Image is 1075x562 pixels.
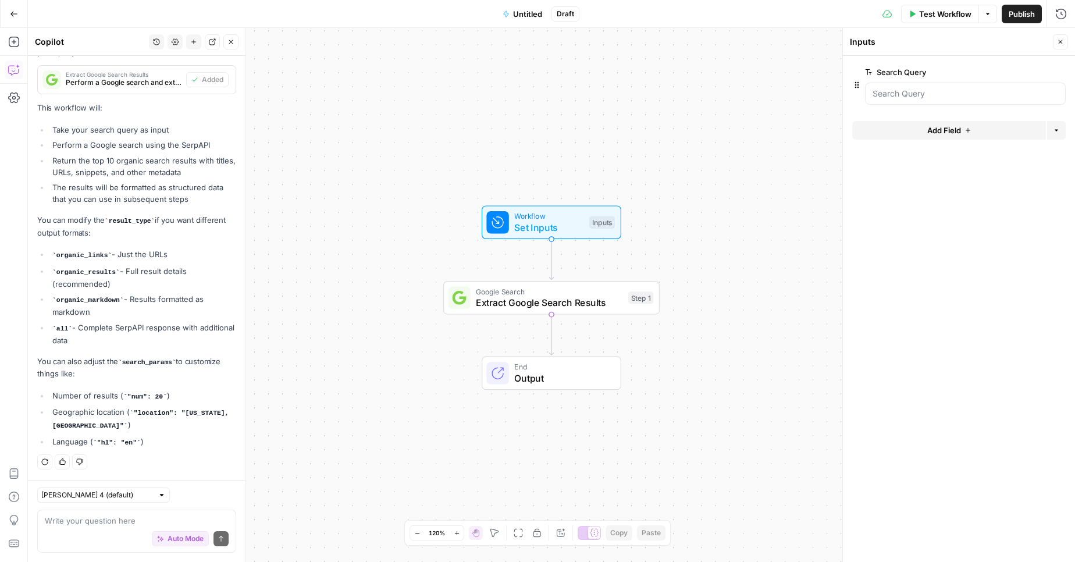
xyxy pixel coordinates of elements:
[549,239,553,280] g: Edge from start to step_1
[52,325,72,332] code: all
[1002,5,1042,23] button: Publish
[49,406,236,432] li: Geographic location ( )
[443,357,660,390] div: EndOutput
[606,525,632,540] button: Copy
[49,265,236,290] li: - Full result details (recommended)
[202,74,223,85] span: Added
[1009,8,1035,20] span: Publish
[919,8,971,20] span: Test Workflow
[52,269,120,276] code: organic_results
[35,36,145,48] div: Copilot
[549,315,553,355] g: Edge from step_1 to end
[496,5,549,23] button: Untitled
[118,359,176,366] code: search_params
[37,355,236,380] p: You can also adjust the to customize things like:
[514,371,609,385] span: Output
[37,102,236,114] p: This workflow will:
[443,281,660,315] div: Google SearchExtract Google Search ResultsStep 1
[429,528,445,538] span: 120%
[123,393,167,400] code: "num": 20
[49,390,236,403] li: Number of results ( )
[873,88,1058,99] input: Search Query
[557,9,574,19] span: Draft
[514,211,583,222] span: Workflow
[49,436,236,449] li: Language ( )
[49,155,236,178] li: Return the top 10 organic search results with titles, URLs, snippets, and other metadata
[637,525,665,540] button: Paste
[41,489,153,501] input: Claude Sonnet 4 (default)
[514,361,609,372] span: End
[628,291,653,304] div: Step 1
[93,439,141,446] code: "hl": "en"
[52,410,229,429] code: "location": "[US_STATE], [GEOGRAPHIC_DATA]"
[186,72,229,87] button: Added
[610,528,628,538] span: Copy
[49,248,236,261] li: - Just the URLs
[49,293,236,318] li: - Results formatted as markdown
[52,252,112,259] code: organic_links
[476,286,622,297] span: Google Search
[927,125,961,136] span: Add Field
[589,216,615,229] div: Inputs
[168,533,204,544] span: Auto Mode
[901,5,978,23] button: Test Workflow
[865,66,1000,78] label: Search Query
[49,182,236,205] li: The results will be formatted as structured data that you can use in subsequent steps
[850,36,1049,48] div: Inputs
[476,296,622,310] span: Extract Google Search Results
[642,528,661,538] span: Paste
[66,72,181,77] span: Extract Google Search Results
[852,121,1046,140] button: Add Field
[49,322,236,346] li: - Complete SerpAPI response with additional data
[443,205,660,239] div: WorkflowSet InputsInputs
[66,77,181,88] span: Perform a Google search and extract the results
[152,531,209,546] button: Auto Mode
[49,124,236,136] li: Take your search query as input
[105,218,155,225] code: result_type
[52,297,124,304] code: organic_markdown
[37,214,236,239] p: You can modify the if you want different output formats:
[513,8,542,20] span: Untitled
[514,220,583,234] span: Set Inputs
[49,139,236,151] li: Perform a Google search using the SerpAPI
